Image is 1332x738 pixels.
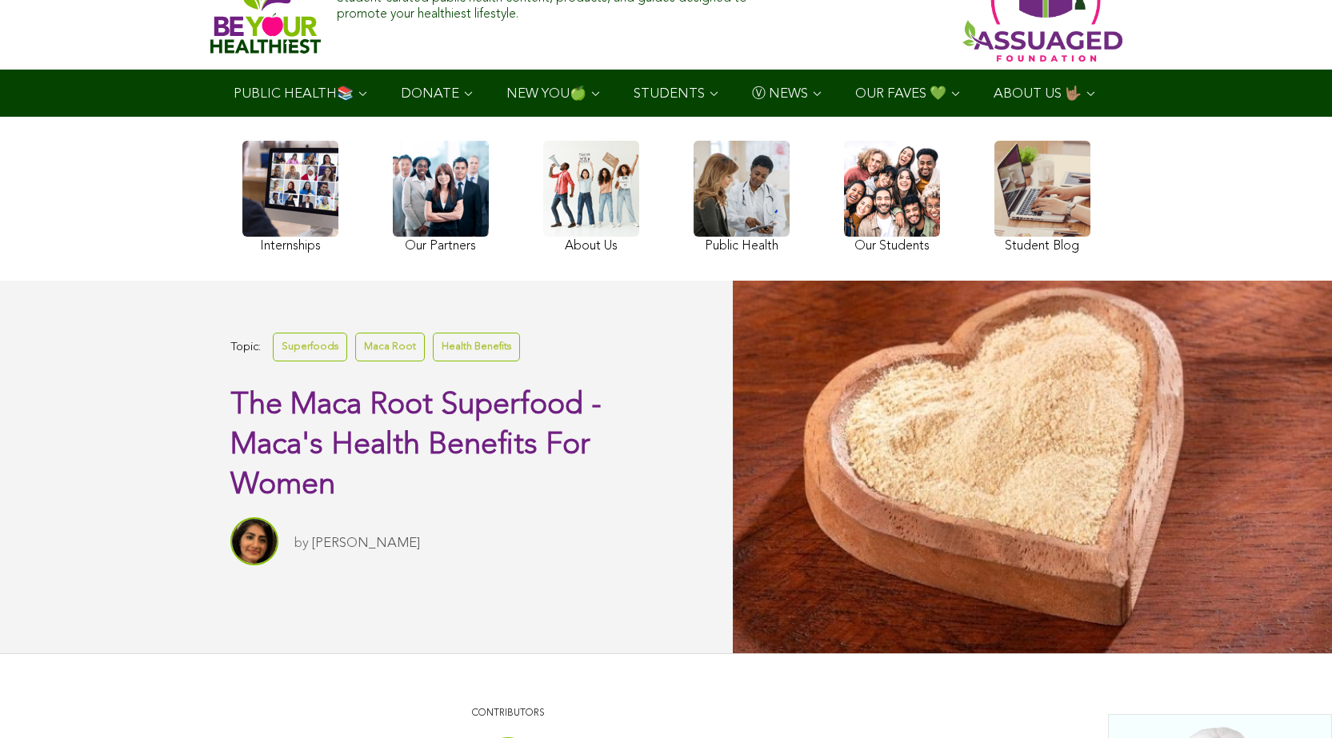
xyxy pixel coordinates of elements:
[273,333,347,361] a: Superfoods
[433,333,520,361] a: Health Benefits
[210,70,1122,117] div: Navigation Menu
[506,87,586,101] span: NEW YOU🍏
[994,87,1082,101] span: ABOUT US 🤟🏽
[634,87,705,101] span: STUDENTS
[230,390,602,501] span: The Maca Root Superfood - Maca's Health Benefits For Women
[855,87,946,101] span: OUR FAVES 💚
[401,87,459,101] span: DONATE
[230,517,278,565] img: Sitara Darvish
[355,333,425,361] a: Maca Root
[1252,661,1332,738] iframe: Chat Widget
[248,706,768,721] p: CONTRIBUTORS
[752,87,808,101] span: Ⓥ NEWS
[294,537,309,550] span: by
[230,337,261,358] span: Topic:
[234,87,354,101] span: PUBLIC HEALTH📚
[312,537,420,550] a: [PERSON_NAME]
